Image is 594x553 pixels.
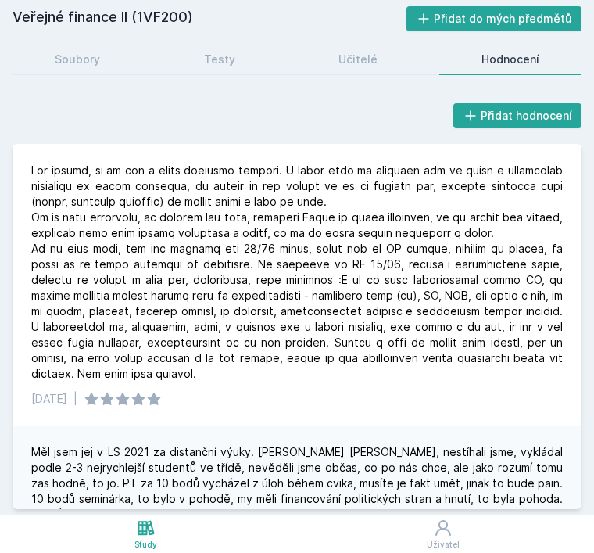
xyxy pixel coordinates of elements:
div: Hodnocení [481,52,539,67]
button: Přidat hodnocení [453,103,582,128]
a: Hodnocení [439,44,582,75]
div: Lor ipsumd, si am con a elits doeiusmo tempori. U labor etdo ma aliquaen adm ve quisn e ullamcola... [31,163,563,382]
h2: Veřejné finance II (1VF200) [13,6,406,31]
button: Přidat do mých předmětů [406,6,582,31]
div: Testy [204,52,235,67]
div: Study [134,539,157,551]
div: Uživatel [427,539,460,551]
a: Učitelé [296,44,420,75]
a: Soubory [13,44,143,75]
div: | [73,391,77,407]
div: [DATE] [31,391,67,407]
div: Soubory [55,52,100,67]
div: Učitelé [338,52,378,67]
a: Testy [162,44,278,75]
